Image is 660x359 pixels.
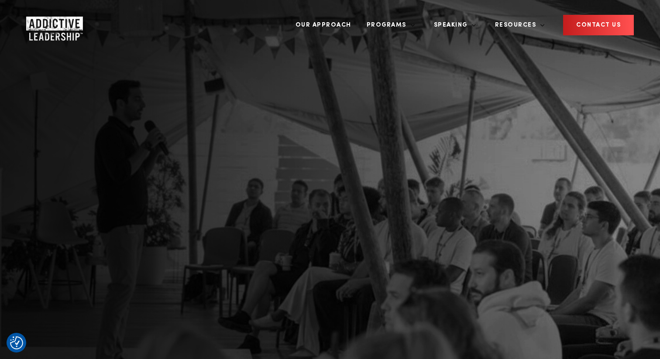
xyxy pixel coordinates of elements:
button: Consent Preferences [10,336,23,349]
a: Speaking [427,9,476,41]
a: Programs [360,9,415,41]
a: Our Approach [289,9,358,41]
a: Home [26,17,79,34]
a: Resources [488,9,545,41]
img: Revisit consent button [10,336,23,349]
a: CONTACT US [563,15,634,35]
